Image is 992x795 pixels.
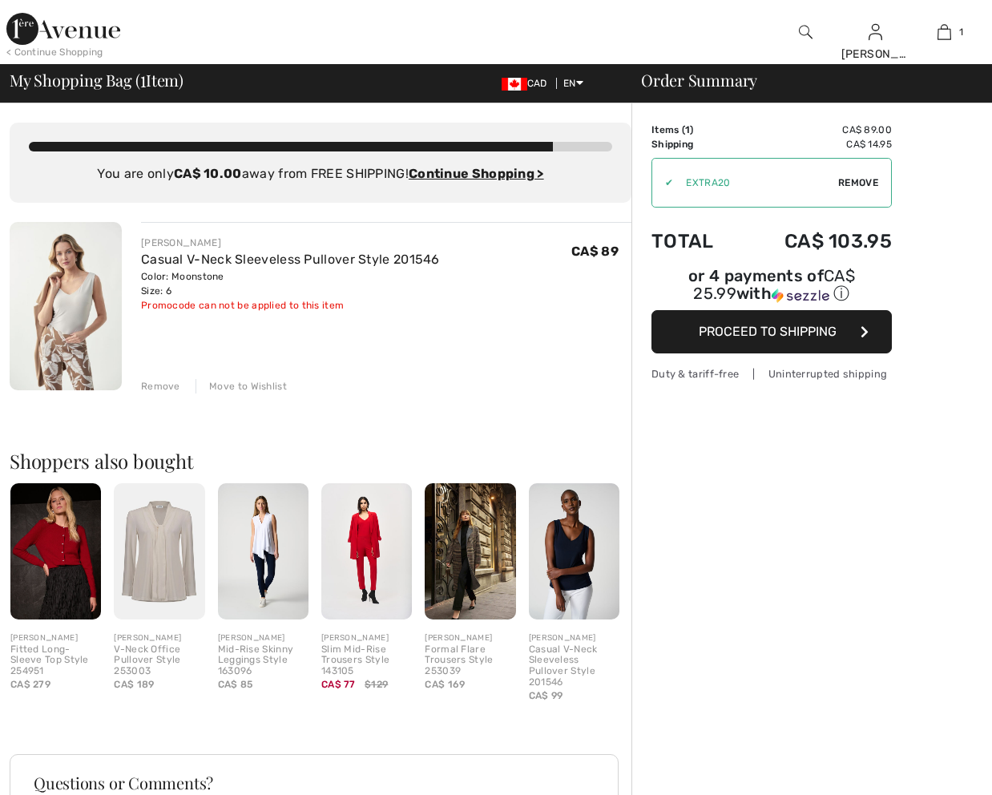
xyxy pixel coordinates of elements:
[218,644,308,677] div: Mid-Rise Skinny Leggings Style 163096
[651,310,892,353] button: Proceed to Shipping
[869,24,882,39] a: Sign In
[10,483,101,619] img: Fitted Long-Sleeve Top Style 254951
[174,166,242,181] strong: CA$ 10.00
[321,483,412,619] img: Slim Mid-Rise Trousers Style 143105
[425,632,515,644] div: [PERSON_NAME]
[502,78,527,91] img: Canadian Dollar
[140,68,146,89] span: 1
[34,775,595,791] h3: Questions or Comments?
[10,679,50,690] span: CA$ 279
[141,269,440,298] div: Color: Moonstone Size: 6
[502,78,554,89] span: CAD
[959,25,963,39] span: 1
[321,632,412,644] div: [PERSON_NAME]
[529,644,619,688] div: Casual V-Neck Sleeveless Pullover Style 201546
[141,379,180,393] div: Remove
[651,268,892,310] div: or 4 payments ofCA$ 25.99withSezzle Click to learn more about Sezzle
[10,451,631,470] h2: Shoppers also bought
[425,644,515,677] div: Formal Flare Trousers Style 253039
[218,679,253,690] span: CA$ 85
[425,483,515,619] img: Formal Flare Trousers Style 253039
[841,46,909,63] div: [PERSON_NAME]
[196,379,287,393] div: Move to Wishlist
[838,176,878,190] span: Remove
[6,45,103,59] div: < Continue Shopping
[321,679,356,690] span: CA$ 77
[10,222,122,390] img: Casual V-Neck Sleeveless Pullover Style 201546
[622,72,982,88] div: Order Summary
[425,679,465,690] span: CA$ 169
[740,214,892,268] td: CA$ 103.95
[869,22,882,42] img: My Info
[29,164,612,184] div: You are only away from FREE SHIPPING!
[218,632,308,644] div: [PERSON_NAME]
[651,214,740,268] td: Total
[651,268,892,305] div: or 4 payments of with
[693,266,855,303] span: CA$ 25.99
[141,252,440,267] a: Casual V-Neck Sleeveless Pullover Style 201546
[218,483,308,619] img: Mid-Rise Skinny Leggings Style 163096
[114,679,154,690] span: CA$ 189
[529,690,563,701] span: CA$ 99
[114,483,204,619] img: V-Neck Office Pullover Style 253003
[114,644,204,677] div: V-Neck Office Pullover Style 253003
[114,632,204,644] div: [PERSON_NAME]
[772,289,829,303] img: Sezzle
[799,22,813,42] img: search the website
[10,72,183,88] span: My Shopping Bag ( Item)
[10,632,101,644] div: [PERSON_NAME]
[740,137,892,151] td: CA$ 14.95
[910,22,978,42] a: 1
[10,644,101,677] div: Fitted Long-Sleeve Top Style 254951
[740,123,892,137] td: CA$ 89.00
[673,159,838,207] input: Promo code
[141,236,440,250] div: [PERSON_NAME]
[529,632,619,644] div: [PERSON_NAME]
[652,176,673,190] div: ✔
[529,483,619,619] img: Casual V-Neck Sleeveless Pullover Style 201546
[141,298,440,313] div: Promocode can not be applied to this item
[409,166,544,181] a: Continue Shopping >
[685,124,690,135] span: 1
[651,123,740,137] td: Items ( )
[938,22,951,42] img: My Bag
[699,324,837,339] span: Proceed to Shipping
[651,137,740,151] td: Shipping
[365,677,388,692] span: $129
[563,78,583,89] span: EN
[321,644,412,677] div: Slim Mid-Rise Trousers Style 143105
[6,13,120,45] img: 1ère Avenue
[651,366,892,381] div: Duty & tariff-free | Uninterrupted shipping
[571,244,619,259] span: CA$ 89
